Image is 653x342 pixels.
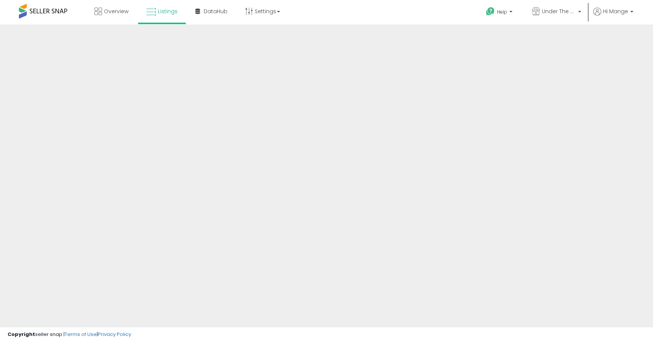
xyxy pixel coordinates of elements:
a: Privacy Policy [98,331,131,338]
a: Help [480,1,520,25]
span: DataHub [204,8,227,15]
span: Help [497,9,507,15]
i: Get Help [486,7,495,16]
a: Hi Mange [593,8,633,25]
div: seller snap | | [8,331,131,338]
strong: Copyright [8,331,35,338]
span: Overview [104,8,128,15]
span: Listings [158,8,178,15]
span: Under The Rug [542,8,576,15]
span: Hi Mange [603,8,628,15]
a: Terms of Use [65,331,97,338]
